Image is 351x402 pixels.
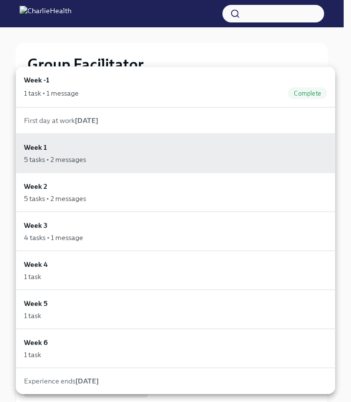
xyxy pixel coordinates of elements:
h6: Week 4 [24,259,48,270]
div: 1 task [24,350,41,360]
a: Week 41 task [16,251,335,290]
a: Week 25 tasks • 2 messages [16,173,335,212]
a: Week 51 task [16,290,335,329]
h6: Week 1 [24,142,47,153]
div: 1 task • 1 message [24,88,79,98]
span: Experience ends [24,377,99,385]
h6: Week 5 [24,298,47,309]
a: Week -11 task • 1 messageComplete [16,66,335,107]
span: First day at work [24,116,98,125]
div: 1 task [24,272,41,281]
div: 5 tasks • 2 messages [24,155,86,164]
h6: Week 3 [24,220,47,231]
strong: [DATE] [75,377,99,385]
h6: Week 6 [24,337,48,348]
a: Week 15 tasks • 2 messages [16,134,335,173]
div: 5 tasks • 2 messages [24,194,86,203]
h6: Week 2 [24,181,47,192]
a: Week 61 task [16,329,335,368]
div: 4 tasks • 1 message [24,233,83,242]
h6: Week -1 [24,75,49,85]
strong: [DATE] [75,116,98,125]
a: Week 34 tasks • 1 message [16,212,335,251]
span: Complete [288,90,327,97]
div: 1 task [24,311,41,321]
